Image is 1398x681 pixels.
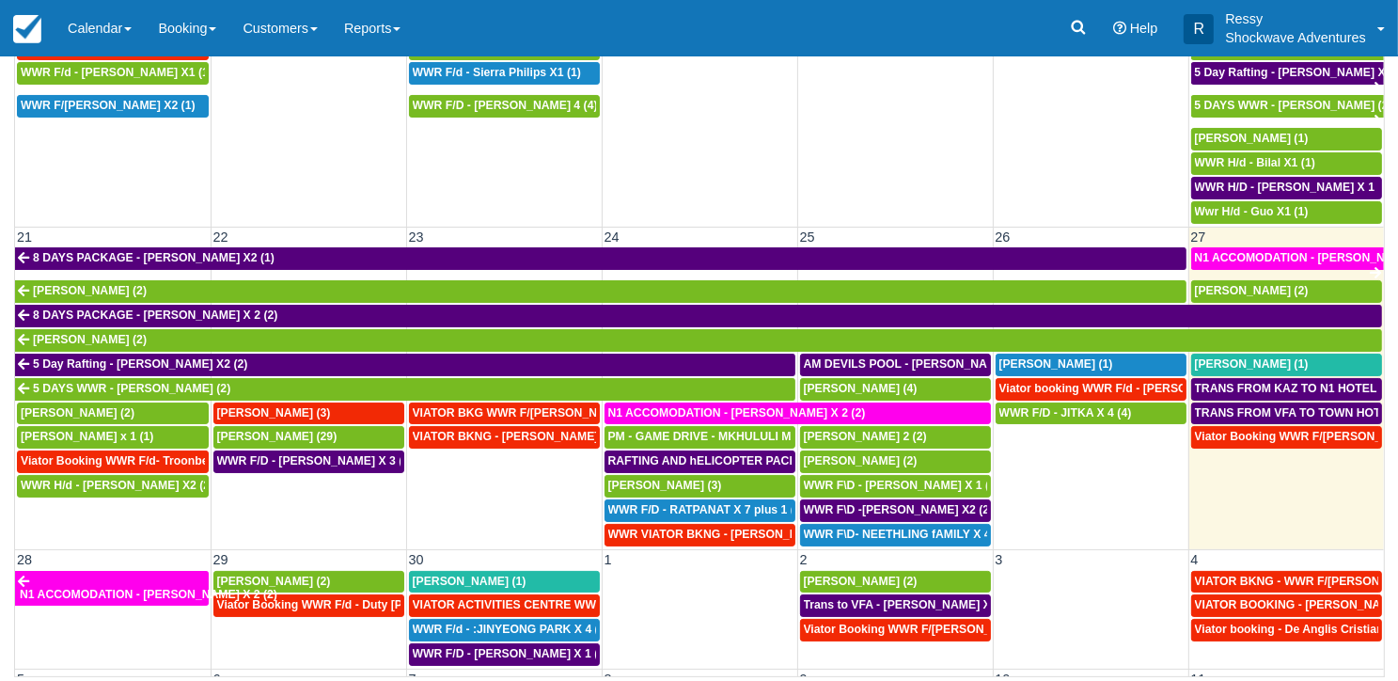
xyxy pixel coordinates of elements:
a: WWR F\D -[PERSON_NAME] X2 (2) [800,499,991,522]
a: VIATOR BKNG - WWR F/[PERSON_NAME] 3 (3) [1191,571,1383,594]
span: WWR F/d - Sierra Philips X1 (1) [413,66,581,79]
span: 21 [15,230,34,245]
a: 8 DAYS PACKAGE - [PERSON_NAME] X 2 (2) [15,305,1382,327]
span: Trans to VFA - [PERSON_NAME] X 2 (2) [804,598,1018,611]
a: [PERSON_NAME] (2) [1191,280,1383,303]
span: 2 [798,552,809,567]
img: checkfront-main-nav-mini-logo.png [13,15,41,43]
span: 5 DAYS WWR - [PERSON_NAME] (2) [33,382,230,395]
span: [PERSON_NAME] (29) [217,430,338,443]
span: [PERSON_NAME] (1) [1195,357,1309,371]
span: Wwr H/d - Guo X1 (1) [1195,205,1309,218]
span: 27 [1189,230,1208,245]
span: [PERSON_NAME] (2) [804,575,918,588]
span: WWR F/D - [PERSON_NAME] 4 (4) [413,99,598,112]
a: Viator booking - De Anglis Cristiano X1 (1) [1191,619,1383,641]
a: N1 ACCOMODATION - [PERSON_NAME] X 2 (2) [1191,247,1385,270]
a: WWR F\D - [PERSON_NAME] X 1 (2) [800,475,991,498]
a: WWR H/D - [PERSON_NAME] X 1 (1) [1191,177,1383,199]
a: 5 DAYS WWR - [PERSON_NAME] (2) [1191,95,1385,118]
a: [PERSON_NAME] (2) [15,329,1382,352]
a: [PERSON_NAME] (1) [1191,128,1383,150]
span: VIATOR ACTIVITIES CENTRE WWR - [PERSON_NAME] X 1 (1) [413,598,749,611]
span: 26 [994,230,1013,245]
a: WWR F/D - [PERSON_NAME] X 1 (1) [409,643,600,666]
span: 30 [407,552,426,567]
span: Help [1130,21,1158,36]
span: WWR H/D - [PERSON_NAME] X 1 (1) [1195,181,1392,194]
p: Shockwave Adventures [1225,28,1366,47]
span: WWR H/d - Bilal X1 (1) [1195,156,1315,169]
span: 23 [407,230,426,245]
a: WWR F/D - JITKA X 4 (4) [996,403,1186,425]
a: WWR F\D- NEETHLING fAMILY X 4 (5) [800,524,991,546]
span: Viator Booking WWR F/d - Duty [PERSON_NAME] 2 (2) [217,598,515,611]
a: [PERSON_NAME] (3) [213,403,404,425]
span: WWR F\D -[PERSON_NAME] X2 (2) [804,503,994,516]
span: 22 [212,230,230,245]
span: [PERSON_NAME] (1) [1195,132,1309,145]
a: N1 ACCOMODATION - [PERSON_NAME] X 2 (2) [15,571,209,607]
a: VIATOR ACTIVITIES CENTRE WWR - [PERSON_NAME] X 1 (1) [409,594,600,617]
a: [PERSON_NAME] 2 (2) [800,426,991,449]
span: WWR F/D - RATPANAT X 7 plus 1 (8) [608,503,805,516]
span: WWR H/d - [PERSON_NAME] X2 (2) [21,479,213,492]
a: TRANS FROM VFA TO TOWN HOTYELS - [PERSON_NAME] X 2 (2) [1191,403,1383,425]
span: Viator booking WWR F/d - [PERSON_NAME] 3 (3) [999,382,1267,395]
a: [PERSON_NAME] (1) [996,354,1186,376]
a: 5 Day Rafting - [PERSON_NAME] X2 (2) [15,354,795,376]
i: Help [1113,22,1126,35]
a: WWR H/d - Bilal X1 (1) [1191,152,1383,175]
a: 5 DAYS WWR - [PERSON_NAME] (2) [15,378,795,401]
span: 24 [603,230,621,245]
a: [PERSON_NAME] x 1 (1) [17,426,209,449]
span: 28 [15,552,34,567]
a: VIATOR BOOKING - [PERSON_NAME] 2 (2) [1191,594,1383,617]
span: 5 DAYS WWR - [PERSON_NAME] (2) [1195,99,1392,112]
span: [PERSON_NAME] (2) [33,333,147,346]
a: Trans to VFA - [PERSON_NAME] X 2 (2) [800,594,991,617]
a: WWR F/[PERSON_NAME] X2 (1) [17,95,209,118]
p: Ressy [1225,9,1366,28]
a: [PERSON_NAME] (29) [213,426,404,449]
span: 8 DAYS PACKAGE - [PERSON_NAME] X 2 (2) [33,309,277,322]
a: WWR F/D - [PERSON_NAME] 4 (4) [409,95,600,118]
span: WWR F/d - :JINYEONG PARK X 4 (4) [413,623,609,636]
a: [PERSON_NAME] (1) [1191,354,1383,376]
span: [PERSON_NAME] (2) [33,284,147,297]
span: [PERSON_NAME] (3) [608,479,722,492]
a: WWR F/d - Sierra Philips X1 (1) [409,62,600,85]
span: 1 [603,552,614,567]
span: N1 ACCOMODATION - [PERSON_NAME] X 2 (2) [608,406,866,420]
a: Viator Booking WWR F/[PERSON_NAME] (2) [1191,426,1383,449]
a: [PERSON_NAME] (3) [605,475,795,498]
a: PM - GAME DRIVE - MKHULULI MOYO X1 (28) [605,426,795,449]
span: 5 Day Rafting - [PERSON_NAME] X2 (2) [33,357,247,371]
a: WWR F/D - RATPANAT X 7 plus 1 (8) [605,499,795,522]
a: [PERSON_NAME] (2) [17,403,209,425]
a: TRANS FROM KAZ TO N1 HOTEL -NTAYLOR [PERSON_NAME] X2 (2) [1191,378,1383,401]
a: [PERSON_NAME] (2) [213,571,404,594]
a: N1 ACCOMODATION - [PERSON_NAME] X 2 (2) [605,403,991,425]
a: 5 Day Rafting - [PERSON_NAME] X2 (2) [1191,62,1385,85]
span: [PERSON_NAME] 2 (2) [804,430,927,443]
a: VIATOR BKG WWR F/[PERSON_NAME] [PERSON_NAME] 2 (2) [409,403,600,425]
span: WWR F/D - [PERSON_NAME] X 3 (3) [217,454,414,467]
a: WWR F/d - :JINYEONG PARK X 4 (4) [409,619,600,641]
a: [PERSON_NAME] (2) [800,571,991,594]
span: WWR F/d - [PERSON_NAME] X1 (1) [21,66,212,79]
a: Viator Booking WWR F/d - Duty [PERSON_NAME] 2 (2) [213,594,404,617]
span: PM - GAME DRIVE - MKHULULI MOYO X1 (28) [608,430,858,443]
a: [PERSON_NAME] (2) [15,280,1186,303]
a: Viator booking WWR F/d - [PERSON_NAME] 3 (3) [996,378,1186,401]
span: VIATOR BKG WWR F/[PERSON_NAME] [PERSON_NAME] 2 (2) [413,406,754,420]
span: WWR F/D - JITKA X 4 (4) [999,406,1132,420]
a: 8 DAYS PACKAGE - [PERSON_NAME] X2 (1) [15,247,1186,270]
span: Viator Booking WWR F/[PERSON_NAME] X 2 (2) [804,623,1066,636]
span: 29 [212,552,230,567]
span: [PERSON_NAME] (3) [217,406,331,420]
span: RAFTING AND hELICOPTER PACKAGE - [PERSON_NAME] X1 (1) [608,454,965,467]
span: 8 DAYS PACKAGE - [PERSON_NAME] X2 (1) [33,251,275,264]
a: [PERSON_NAME] (2) [800,451,991,473]
span: [PERSON_NAME] (2) [217,575,331,588]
